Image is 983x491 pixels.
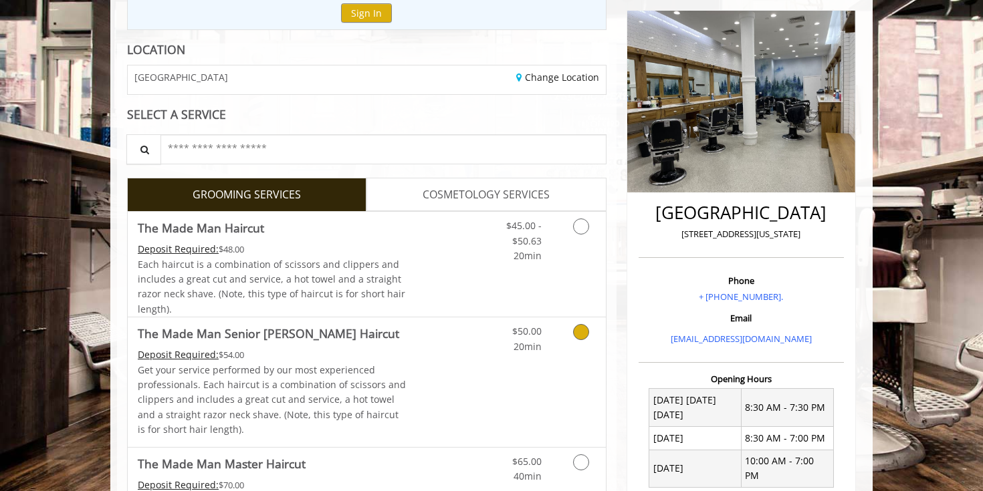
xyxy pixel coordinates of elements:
h3: Email [642,313,841,323]
td: 8:30 AM - 7:30 PM [741,389,833,427]
b: The Made Man Master Haircut [138,454,306,473]
span: 20min [514,340,542,353]
span: GROOMING SERVICES [193,186,301,204]
div: SELECT A SERVICE [127,108,607,121]
td: [DATE] [DATE] [DATE] [649,389,742,427]
span: 40min [514,470,542,482]
span: This service needs some Advance to be paid before we block your appointment [138,478,219,491]
b: The Made Man Haircut [138,218,264,237]
button: Service Search [126,134,161,164]
span: This service needs some Advance to be paid before we block your appointment [138,348,219,361]
span: $50.00 [512,325,542,337]
p: Get your service performed by our most experienced professionals. Each haircut is a combination o... [138,363,407,438]
span: [GEOGRAPHIC_DATA] [134,72,228,82]
b: The Made Man Senior [PERSON_NAME] Haircut [138,324,399,343]
div: $54.00 [138,347,407,362]
a: [EMAIL_ADDRESS][DOMAIN_NAME] [671,333,812,345]
a: Change Location [516,71,599,84]
h3: Opening Hours [639,374,844,383]
td: [DATE] [649,427,742,450]
button: Sign In [341,3,392,23]
td: 8:30 AM - 7:00 PM [741,427,833,450]
h2: [GEOGRAPHIC_DATA] [642,203,841,222]
h3: Phone [642,276,841,285]
p: [STREET_ADDRESS][US_STATE] [642,227,841,241]
b: LOCATION [127,41,185,57]
td: 10:00 AM - 7:00 PM [741,450,833,488]
span: 20min [514,249,542,262]
span: $65.00 [512,455,542,468]
span: Each haircut is a combination of scissors and clippers and includes a great cut and service, a ho... [138,258,405,315]
td: [DATE] [649,450,742,488]
span: COSMETOLOGY SERVICES [423,186,550,204]
div: $48.00 [138,242,407,257]
span: $45.00 - $50.63 [506,219,542,247]
span: This service needs some Advance to be paid before we block your appointment [138,242,219,255]
a: + [PHONE_NUMBER]. [699,291,783,303]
